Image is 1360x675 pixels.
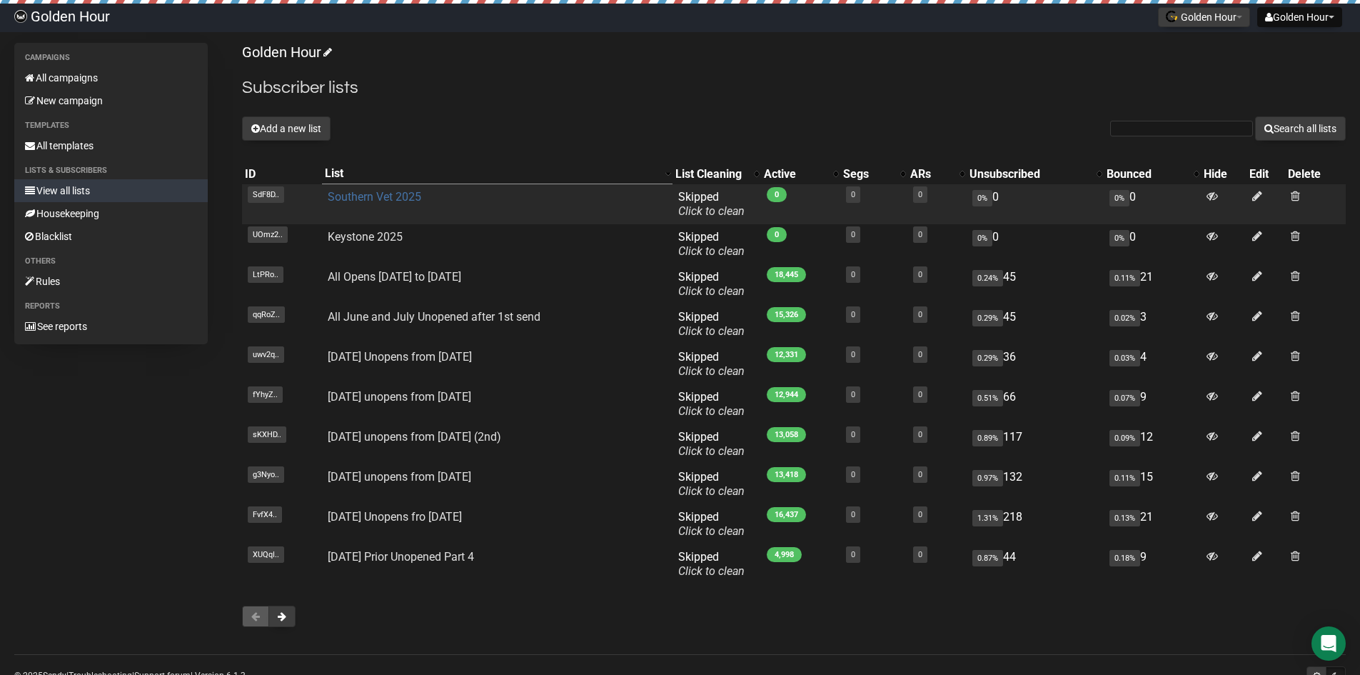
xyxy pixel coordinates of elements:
[328,310,540,324] a: All June and July Unopened after 1st send
[767,187,787,202] span: 0
[972,510,1003,526] span: 1.31%
[851,510,855,519] a: 0
[678,204,745,218] a: Click to clean
[1109,230,1129,246] span: 0%
[918,230,922,239] a: 0
[918,390,922,399] a: 0
[1249,167,1283,181] div: Edit
[918,350,922,359] a: 0
[767,227,787,242] span: 0
[678,324,745,338] a: Click to clean
[1158,7,1250,27] button: Golden Hour
[14,270,208,293] a: Rules
[972,350,1003,366] span: 0.29%
[1104,464,1201,504] td: 15
[1109,550,1140,566] span: 0.18%
[248,226,288,243] span: UOmz2..
[328,270,461,284] a: All Opens [DATE] to [DATE]
[248,506,282,523] span: FvfX4..
[1255,116,1346,141] button: Search all lists
[328,550,474,564] a: [DATE] Prior Unopened Part 4
[967,264,1104,304] td: 45
[14,117,208,134] li: Templates
[851,550,855,559] a: 0
[678,550,745,578] span: Skipped
[14,202,208,225] a: Housekeeping
[1104,344,1201,384] td: 4
[1104,264,1201,304] td: 21
[967,504,1104,544] td: 218
[678,270,745,298] span: Skipped
[1109,470,1140,486] span: 0.11%
[1104,164,1201,184] th: Bounced: No sort applied, activate to apply an ascending sort
[907,164,967,184] th: ARs: No sort applied, activate to apply an ascending sort
[1104,384,1201,424] td: 9
[678,484,745,498] a: Click to clean
[1109,310,1140,326] span: 0.02%
[840,164,907,184] th: Segs: No sort applied, activate to apply an ascending sort
[767,467,806,482] span: 13,418
[1311,626,1346,661] div: Open Intercom Messenger
[678,564,745,578] a: Click to clean
[1104,424,1201,464] td: 12
[851,230,855,239] a: 0
[14,179,208,202] a: View all lists
[972,470,1003,486] span: 0.97%
[1204,167,1244,181] div: Hide
[245,167,320,181] div: ID
[678,524,745,538] a: Click to clean
[678,284,745,298] a: Click to clean
[1104,544,1201,584] td: 9
[967,304,1104,344] td: 45
[972,190,992,206] span: 0%
[678,230,745,258] span: Skipped
[678,190,745,218] span: Skipped
[851,470,855,479] a: 0
[851,350,855,359] a: 0
[1109,510,1140,526] span: 0.13%
[910,167,952,181] div: ARs
[918,510,922,519] a: 0
[678,364,745,378] a: Click to clean
[967,384,1104,424] td: 66
[14,162,208,179] li: Lists & subscribers
[918,550,922,559] a: 0
[918,270,922,279] a: 0
[678,404,745,418] a: Click to clean
[678,430,745,458] span: Skipped
[1104,504,1201,544] td: 21
[918,310,922,319] a: 0
[1246,164,1286,184] th: Edit: No sort applied, sorting is disabled
[761,164,840,184] th: Active: No sort applied, activate to apply an ascending sort
[1166,11,1177,22] img: favicons
[248,466,284,483] span: g3Nyo..
[967,544,1104,584] td: 44
[1109,270,1140,286] span: 0.11%
[248,386,283,403] span: fYhyZ..
[972,390,1003,406] span: 0.51%
[967,164,1104,184] th: Unsubscribed: No sort applied, activate to apply an ascending sort
[242,44,330,61] a: Golden Hour
[764,167,826,181] div: Active
[1104,184,1201,224] td: 0
[14,298,208,315] li: Reports
[678,244,745,258] a: Click to clean
[242,75,1346,101] h2: Subscriber lists
[851,270,855,279] a: 0
[1109,430,1140,446] span: 0.09%
[967,184,1104,224] td: 0
[967,464,1104,504] td: 132
[967,224,1104,264] td: 0
[248,426,286,443] span: sKXHD..
[248,546,284,563] span: XUQqI..
[322,164,673,184] th: List: Descending sort applied, activate to remove the sort
[1109,190,1129,206] span: 0%
[678,310,745,338] span: Skipped
[767,507,806,522] span: 16,437
[325,166,658,181] div: List
[767,547,802,562] span: 4,998
[328,510,462,524] a: [DATE] Unopens fro [DATE]
[972,230,992,246] span: 0%
[678,470,745,498] span: Skipped
[969,167,1089,181] div: Unsubscribed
